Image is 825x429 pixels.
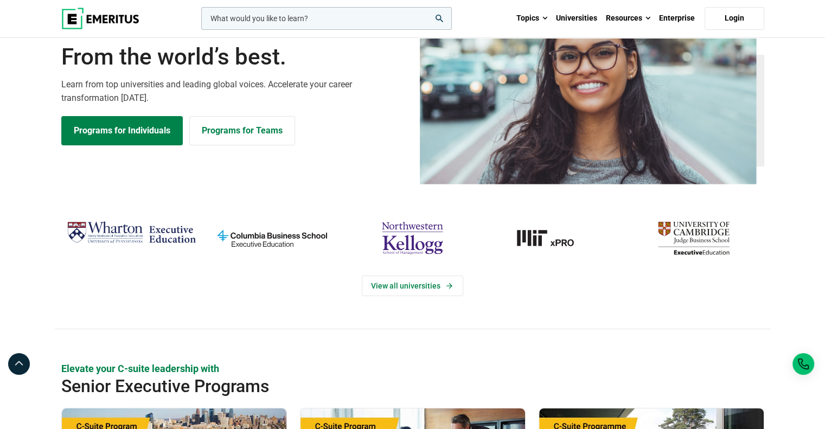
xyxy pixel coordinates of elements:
span: From the world’s best. [61,43,406,71]
img: columbia-business-school [207,217,337,259]
img: northwestern-kellogg [348,217,477,259]
a: Explore Programs [61,116,183,145]
input: woocommerce-product-search-field-0 [201,7,452,30]
a: MIT-xPRO [488,217,618,259]
a: View Universities [362,276,463,296]
img: MIT xPRO [488,217,618,259]
img: Wharton Executive Education [67,217,196,249]
p: Learn from top universities and leading global voices. Accelerate your career transformation [DATE]. [61,78,406,105]
a: Explore for Business [189,116,295,145]
img: cambridge-judge-business-school [629,217,758,259]
h2: Senior Executive Programs [61,375,694,397]
p: Elevate your C-suite leadership with [61,362,764,375]
h1: Learn. [61,16,406,71]
a: Login [705,7,764,30]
